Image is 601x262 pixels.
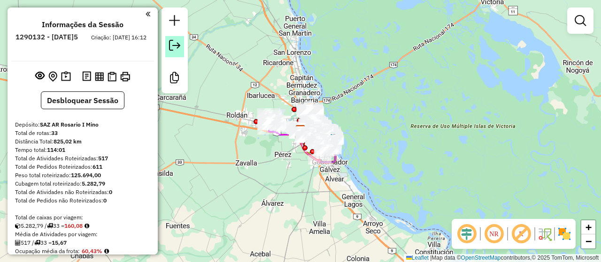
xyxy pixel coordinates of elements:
[92,163,102,170] strong: 611
[15,120,150,129] div: Depósito:
[455,223,478,245] span: Ocultar deslocamento
[15,129,150,137] div: Total de rotas:
[483,223,505,245] span: Ocultar NR
[15,230,150,239] div: Média de Atividades por viagem:
[586,235,592,247] span: −
[510,223,532,245] span: Exibir rótulo
[15,222,150,230] div: 5.282,79 / 33 =
[165,36,184,57] a: Exportar sessão
[404,254,601,262] div: Map data © contributors,© 2025 TomTom, Microsoft
[15,33,78,41] h6: 1290132 - [DATE]5
[47,223,53,229] i: Total de rotas
[15,240,21,246] i: Total de Atividades
[40,121,99,128] strong: SAZ AR Rosario I Mino
[406,255,429,261] a: Leaflet
[581,220,595,234] a: Zoom in
[294,125,307,137] img: SAZ AR Rosario I Mino
[41,91,124,109] button: Desbloquear Sessão
[15,196,150,205] div: Total de Pedidos não Roteirizados:
[82,247,102,255] strong: 60,43%
[59,69,73,84] button: Painel de Sugestão
[51,129,58,136] strong: 33
[165,68,184,90] a: Criar modelo
[54,138,82,145] strong: 825,02 km
[15,188,150,196] div: Total de Atividades não Roteirizadas:
[461,255,501,261] a: OpenStreetMap
[165,11,184,32] a: Nova sessão e pesquisa
[15,223,21,229] i: Cubagem total roteirizado
[87,33,150,42] div: Criação: [DATE] 16:12
[15,213,150,222] div: Total de caixas por viagem:
[15,247,80,255] span: Ocupação média da frota:
[15,137,150,146] div: Distância Total:
[537,226,552,241] img: Fluxo de ruas
[15,239,150,247] div: 517 / 33 =
[46,69,59,84] button: Centralizar mapa no depósito ou ponto de apoio
[15,146,150,154] div: Tempo total:
[581,234,595,248] a: Zoom out
[586,221,592,233] span: +
[15,154,150,163] div: Total de Atividades Roteirizadas:
[98,155,108,162] strong: 517
[557,226,572,241] img: Exibir/Ocultar setores
[82,180,105,187] strong: 5.282,79
[571,11,590,30] a: Exibir filtros
[80,69,93,84] button: Logs desbloquear sessão
[33,69,46,84] button: Exibir sessão original
[430,255,431,261] span: |
[34,240,40,246] i: Total de rotas
[93,70,106,82] button: Visualizar relatório de Roteirização
[325,134,338,146] img: UDC - Rosario 1
[106,70,118,83] button: Visualizar Romaneio
[52,239,67,246] strong: 15,67
[109,188,112,195] strong: 0
[104,248,109,254] em: Média calculada utilizando a maior ocupação (%Peso ou %Cubagem) de cada rota da sessão. Rotas cro...
[103,197,107,204] strong: 0
[146,8,150,19] a: Clique aqui para minimizar o painel
[47,146,65,153] strong: 114:01
[64,222,83,229] strong: 160,08
[85,223,89,229] i: Meta Caixas/viagem: 329,33 Diferença: -169,25
[15,171,150,180] div: Peso total roteirizado:
[118,70,132,83] button: Imprimir Rotas
[15,180,150,188] div: Cubagem total roteirizado:
[71,172,101,179] strong: 125.694,00
[42,20,123,29] h4: Informações da Sessão
[15,163,150,171] div: Total de Pedidos Roteirizados:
